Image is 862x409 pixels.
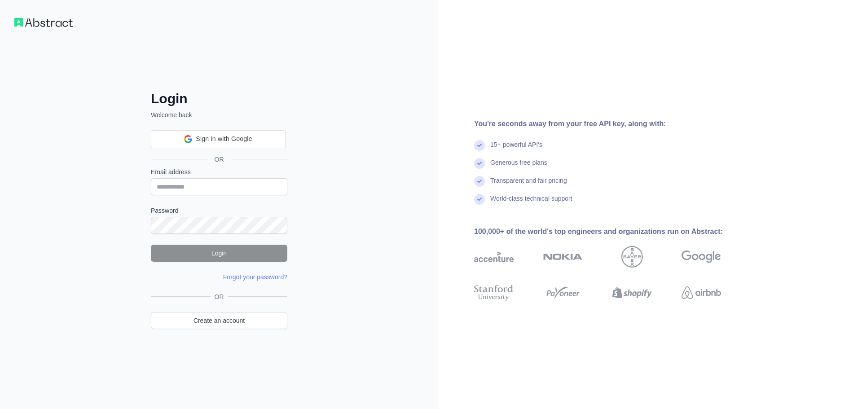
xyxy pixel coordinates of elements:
img: stanford university [474,283,514,303]
div: You're seconds away from your free API key, along with: [474,119,750,129]
span: Sign in with Google [196,134,252,144]
div: 100,000+ of the world's top engineers and organizations run on Abstract: [474,226,750,237]
a: Forgot your password? [223,273,287,281]
span: OR [207,155,231,164]
img: check mark [474,158,485,169]
div: Generous free plans [490,158,547,176]
label: Email address [151,167,287,176]
h2: Login [151,91,287,107]
img: check mark [474,176,485,187]
a: Create an account [151,312,287,329]
button: Login [151,245,287,262]
div: World-class technical support [490,194,572,212]
label: Password [151,206,287,215]
img: shopify [612,283,652,303]
div: 15+ powerful API's [490,140,542,158]
img: Workflow [14,18,73,27]
span: OR [211,292,228,301]
img: bayer [621,246,643,268]
img: payoneer [543,283,583,303]
img: nokia [543,246,583,268]
img: check mark [474,140,485,151]
img: airbnb [682,283,721,303]
img: google [682,246,721,268]
div: Transparent and fair pricing [490,176,567,194]
img: accenture [474,246,514,268]
div: Sign in with Google [151,130,286,148]
img: check mark [474,194,485,205]
p: Welcome back [151,110,287,119]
